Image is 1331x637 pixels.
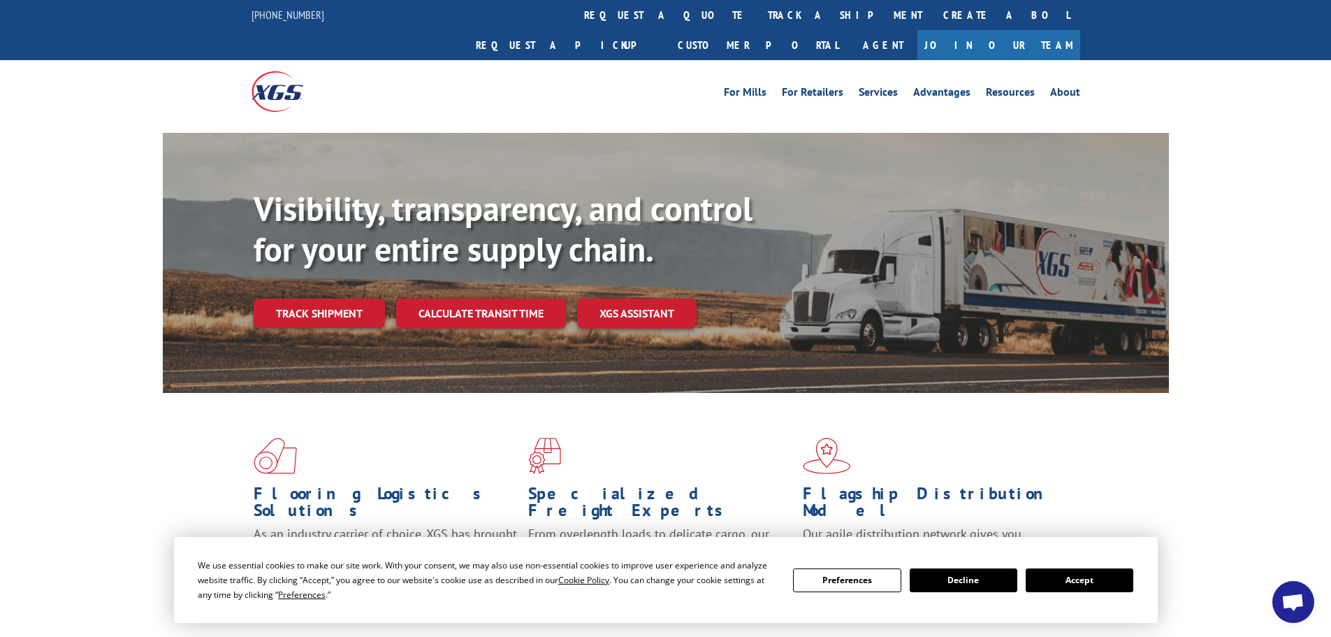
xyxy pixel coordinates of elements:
[174,537,1158,623] div: Cookie Consent Prompt
[465,30,667,60] a: Request a pickup
[278,589,326,601] span: Preferences
[859,87,898,102] a: Services
[782,87,843,102] a: For Retailers
[913,87,970,102] a: Advantages
[793,568,901,592] button: Preferences
[667,30,849,60] a: Customer Portal
[803,485,1067,526] h1: Flagship Distribution Model
[528,438,561,474] img: xgs-icon-focused-on-flooring-red
[1272,581,1314,623] div: Open chat
[254,526,517,575] span: As an industry carrier of choice, XGS has brought innovation and dedication to flooring logistics...
[803,438,851,474] img: xgs-icon-flagship-distribution-model-red
[198,558,776,602] div: We use essential cookies to make our site work. With your consent, we may also use non-essential ...
[252,8,324,22] a: [PHONE_NUMBER]
[724,87,766,102] a: For Mills
[254,438,297,474] img: xgs-icon-total-supply-chain-intelligence-red
[396,299,566,329] a: Calculate transit time
[254,299,385,328] a: Track shipment
[528,526,792,588] p: From overlength loads to delicate cargo, our experienced staff knows the best way to move your fr...
[254,485,518,526] h1: Flooring Logistics Solutions
[558,574,609,586] span: Cookie Policy
[1050,87,1080,102] a: About
[254,187,752,271] b: Visibility, transparency, and control for your entire supply chain.
[986,87,1035,102] a: Resources
[528,485,792,526] h1: Specialized Freight Experts
[910,568,1017,592] button: Decline
[803,526,1060,559] span: Our agile distribution network gives you nationwide inventory management on demand.
[1026,568,1133,592] button: Accept
[917,30,1080,60] a: Join Our Team
[577,299,697,329] a: XGS ASSISTANT
[849,30,917,60] a: Agent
